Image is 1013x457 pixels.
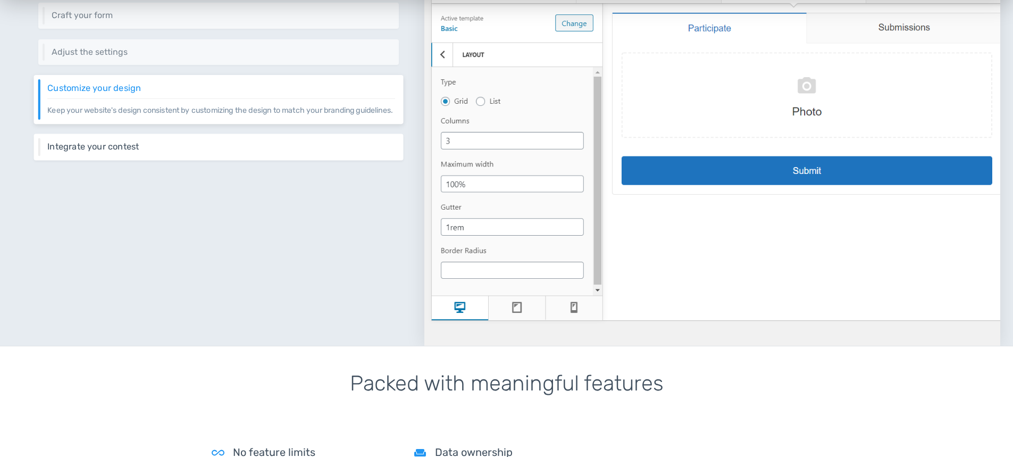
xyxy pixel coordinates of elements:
[52,20,391,21] p: Craft your own submission form using 10+ different types of fields.
[47,98,395,116] p: Keep your website's design consistent by customizing the design to match your branding guidelines.
[212,372,802,421] h1: Packed with meaningful features
[47,84,395,93] h6: Customize your design
[47,142,395,152] h6: Integrate your contest
[52,11,391,20] h6: Craft your form
[52,47,391,57] h6: Adjust the settings
[52,56,391,57] p: Adjust your contest's behavior through a rich set of settings and options.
